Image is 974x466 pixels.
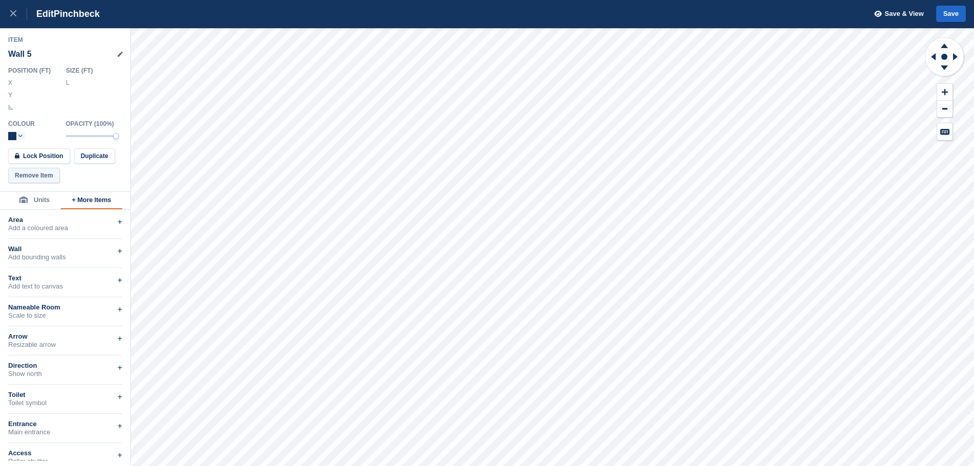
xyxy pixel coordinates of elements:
button: Units [8,192,61,209]
div: Resizable arrow [8,341,122,349]
div: ToiletToilet symbol+ [8,385,122,414]
div: Opacity ( 100 %) [66,120,123,128]
label: L [66,79,71,87]
div: Nameable Room [8,303,122,312]
div: Show north [8,370,122,378]
div: + [118,274,122,286]
div: DirectionShow north+ [8,356,122,385]
div: Toilet symbol [8,399,122,407]
div: + [118,362,122,374]
div: + [118,449,122,461]
div: + [118,245,122,257]
button: Keyboard Shortcuts [937,123,953,140]
div: + [118,332,122,345]
label: Y [8,91,13,99]
div: Toilet [8,391,122,399]
div: Arrow [8,332,122,341]
div: AreaAdd a coloured area+ [8,210,122,239]
button: Remove Item [8,168,60,183]
div: Add text to canvas [8,282,122,291]
button: Zoom Out [937,101,953,118]
div: ArrowResizable arrow+ [8,326,122,356]
div: + [118,303,122,316]
div: Text [8,274,122,282]
span: Save & View [885,9,923,19]
div: Entrance [8,420,122,428]
button: Duplicate [74,148,115,164]
div: Wall 5 [8,45,123,63]
div: Position ( FT ) [8,66,58,75]
div: Area [8,216,122,224]
button: Save & View [869,6,924,23]
div: Access [8,449,122,457]
div: EntranceMain entrance+ [8,414,122,443]
div: + [118,420,122,432]
div: Add bounding walls [8,253,122,261]
button: Save [936,6,966,23]
div: WallAdd bounding walls+ [8,239,122,268]
div: Direction [8,362,122,370]
label: X [8,79,13,87]
div: Nameable RoomScale to size+ [8,297,122,326]
div: Colour [8,120,58,128]
div: Main entrance [8,428,122,436]
div: + [118,216,122,228]
div: Wall [8,245,122,253]
button: Lock Position [8,148,70,164]
div: Item [8,36,123,44]
button: Zoom In [937,84,953,101]
div: + [118,391,122,403]
div: Scale to size [8,312,122,320]
button: + More Items [61,192,122,209]
div: Edit Pinchbeck [27,8,100,20]
div: TextAdd text to canvas+ [8,268,122,297]
div: Size ( FT ) [66,66,111,75]
img: angle-icn.0ed2eb85.svg [9,105,13,109]
div: Roller shutter [8,457,122,465]
div: Add a coloured area [8,224,122,232]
